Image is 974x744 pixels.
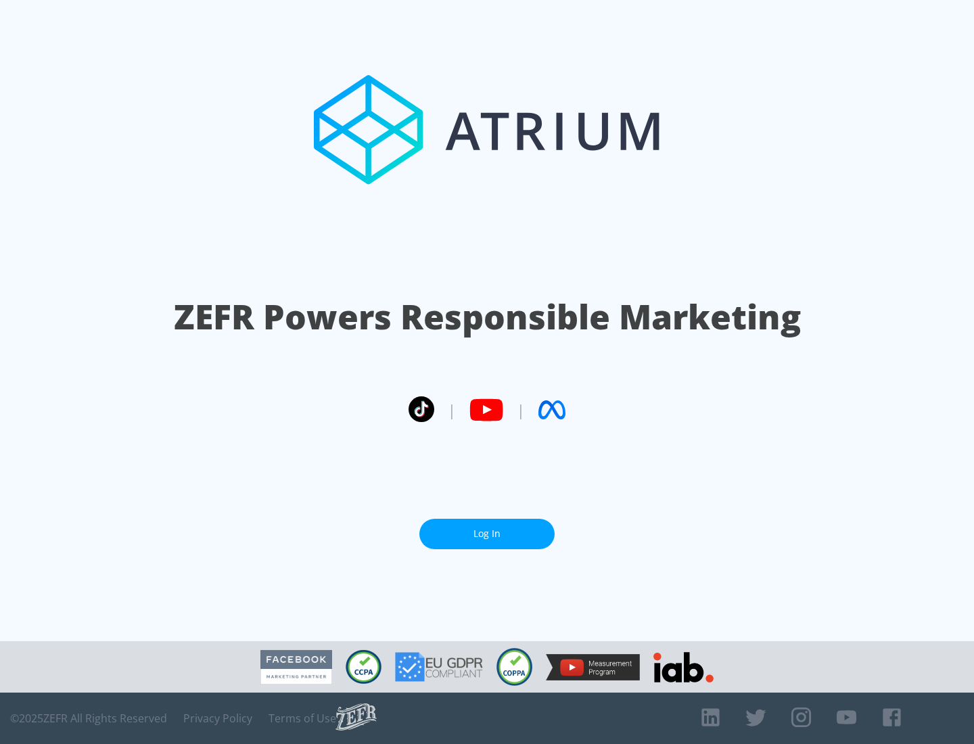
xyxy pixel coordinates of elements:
img: GDPR Compliant [395,652,483,682]
a: Log In [419,519,555,549]
span: | [517,400,525,420]
a: Terms of Use [269,712,336,725]
img: Facebook Marketing Partner [260,650,332,684]
a: Privacy Policy [183,712,252,725]
img: COPPA Compliant [496,648,532,686]
span: © 2025 ZEFR All Rights Reserved [10,712,167,725]
img: CCPA Compliant [346,650,381,684]
img: YouTube Measurement Program [546,654,640,680]
img: IAB [653,652,714,682]
span: | [448,400,456,420]
h1: ZEFR Powers Responsible Marketing [174,294,801,340]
